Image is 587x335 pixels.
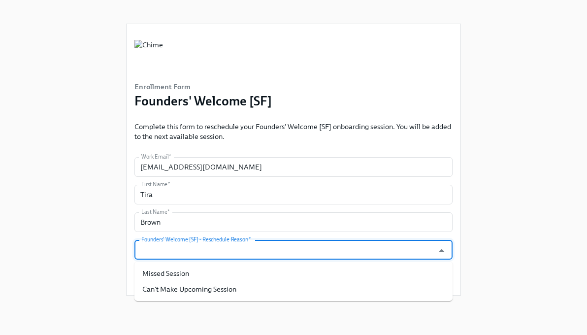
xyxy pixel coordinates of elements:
li: Missed Session [134,266,453,281]
p: Complete this form to reschedule your Founders' Welcome [SF] onboarding session. You will be adde... [134,122,453,141]
li: Can't Make Upcoming Session [134,281,453,297]
img: Chime [134,40,163,69]
h6: Enrollment Form [134,81,272,92]
button: Close [434,243,449,258]
h3: Founders' Welcome [SF] [134,92,272,110]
